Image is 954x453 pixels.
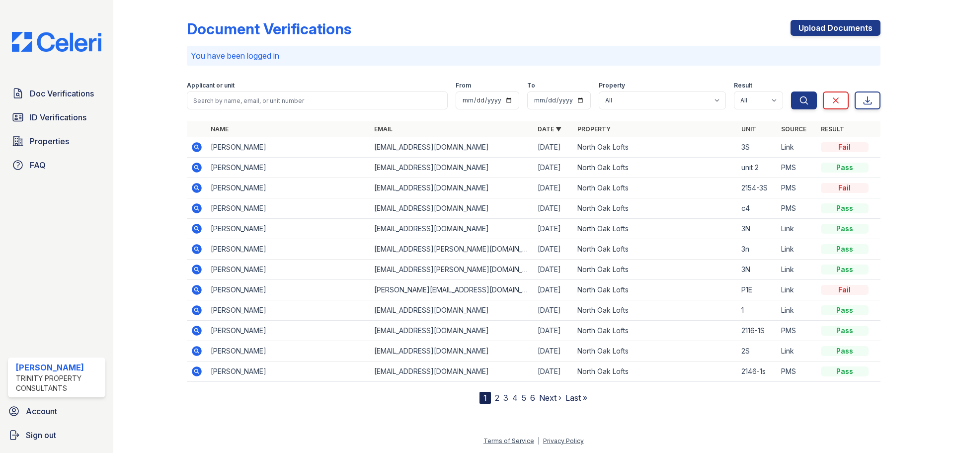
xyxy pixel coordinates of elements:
[737,362,777,382] td: 2146-1s
[191,50,876,62] p: You have been logged in
[777,219,817,239] td: Link
[8,107,105,127] a: ID Verifications
[741,125,756,133] a: Unit
[821,346,869,356] div: Pass
[207,137,370,158] td: [PERSON_NAME]
[207,239,370,260] td: [PERSON_NAME]
[522,393,526,403] a: 5
[821,326,869,336] div: Pass
[370,239,534,260] td: [EMAIL_ADDRESS][PERSON_NAME][DOMAIN_NAME]
[207,219,370,239] td: [PERSON_NAME]
[370,300,534,321] td: [EMAIL_ADDRESS][DOMAIN_NAME]
[8,155,105,175] a: FAQ
[495,393,499,403] a: 2
[16,373,101,393] div: Trinity Property Consultants
[573,300,737,321] td: North Oak Lofts
[370,362,534,382] td: [EMAIL_ADDRESS][DOMAIN_NAME]
[370,178,534,198] td: [EMAIL_ADDRESS][DOMAIN_NAME]
[374,125,393,133] a: Email
[479,392,491,404] div: 1
[534,198,573,219] td: [DATE]
[737,341,777,362] td: 2S
[207,321,370,341] td: [PERSON_NAME]
[534,178,573,198] td: [DATE]
[207,198,370,219] td: [PERSON_NAME]
[777,321,817,341] td: PMS
[821,285,869,295] div: Fail
[534,341,573,362] td: [DATE]
[821,305,869,315] div: Pass
[737,321,777,341] td: 2116-1S
[4,32,109,52] img: CE_Logo_Blue-a8612792a0a2168367f1c8372b55b34899dd931a85d93a1a3d3e32e68fde9ad4.png
[30,135,69,147] span: Properties
[534,300,573,321] td: [DATE]
[737,198,777,219] td: c4
[573,341,737,362] td: North Oak Lofts
[4,425,109,445] a: Sign out
[737,260,777,280] td: 3N
[821,203,869,213] div: Pass
[370,158,534,178] td: [EMAIL_ADDRESS][DOMAIN_NAME]
[207,260,370,280] td: [PERSON_NAME]
[821,183,869,193] div: Fail
[534,260,573,280] td: [DATE]
[534,158,573,178] td: [DATE]
[573,260,737,280] td: North Oak Lofts
[573,198,737,219] td: North Oak Lofts
[577,125,611,133] a: Property
[777,280,817,300] td: Link
[573,280,737,300] td: North Oak Lofts
[737,280,777,300] td: P1E
[737,178,777,198] td: 2154-3S
[573,158,737,178] td: North Oak Lofts
[534,239,573,260] td: [DATE]
[777,137,817,158] td: Link
[456,82,471,90] label: From
[534,321,573,341] td: [DATE]
[734,82,752,90] label: Result
[737,239,777,260] td: 3n
[777,362,817,382] td: PMS
[187,82,235,90] label: Applicant or unit
[573,239,737,260] td: North Oak Lofts
[821,163,869,173] div: Pass
[821,224,869,234] div: Pass
[737,137,777,158] td: 3S
[573,219,737,239] td: North Oak Lofts
[370,137,534,158] td: [EMAIL_ADDRESS][DOMAIN_NAME]
[527,82,535,90] label: To
[207,178,370,198] td: [PERSON_NAME]
[777,341,817,362] td: Link
[207,280,370,300] td: [PERSON_NAME]
[16,362,101,373] div: [PERSON_NAME]
[534,362,573,382] td: [DATE]
[821,244,869,254] div: Pass
[781,125,806,133] a: Source
[821,265,869,274] div: Pass
[370,321,534,341] td: [EMAIL_ADDRESS][DOMAIN_NAME]
[534,219,573,239] td: [DATE]
[777,260,817,280] td: Link
[565,393,587,403] a: Last »
[821,366,869,376] div: Pass
[573,321,737,341] td: North Oak Lofts
[512,393,518,403] a: 4
[534,280,573,300] td: [DATE]
[539,393,561,403] a: Next ›
[8,131,105,151] a: Properties
[534,137,573,158] td: [DATE]
[573,137,737,158] td: North Oak Lofts
[791,20,880,36] a: Upload Documents
[370,219,534,239] td: [EMAIL_ADDRESS][DOMAIN_NAME]
[370,280,534,300] td: [PERSON_NAME][EMAIL_ADDRESS][DOMAIN_NAME]
[30,111,86,123] span: ID Verifications
[737,300,777,321] td: 1
[26,405,57,417] span: Account
[599,82,625,90] label: Property
[26,429,56,441] span: Sign out
[530,393,535,403] a: 6
[207,341,370,362] td: [PERSON_NAME]
[777,239,817,260] td: Link
[30,159,46,171] span: FAQ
